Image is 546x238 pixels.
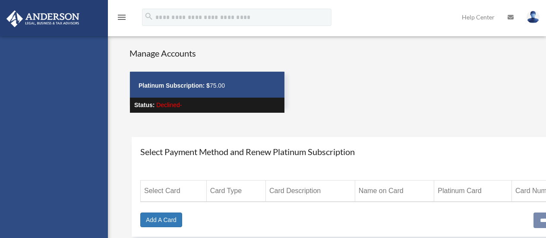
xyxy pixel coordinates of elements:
[117,12,127,22] i: menu
[141,181,207,202] th: Select Card
[266,181,355,202] th: Card Description
[156,102,182,108] span: Declined-
[355,181,434,202] th: Name on Card
[140,213,182,227] a: Add A Card
[527,11,540,23] img: User Pic
[4,10,82,27] img: Anderson Advisors Platinum Portal
[144,12,154,21] i: search
[434,181,512,202] th: Platinum Card
[117,15,127,22] a: menu
[139,82,210,89] strong: Platinum Subscription: $
[134,102,155,108] strong: Status:
[139,80,276,91] p: 75.00
[206,181,265,202] th: Card Type
[129,47,285,59] h4: Manage Accounts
